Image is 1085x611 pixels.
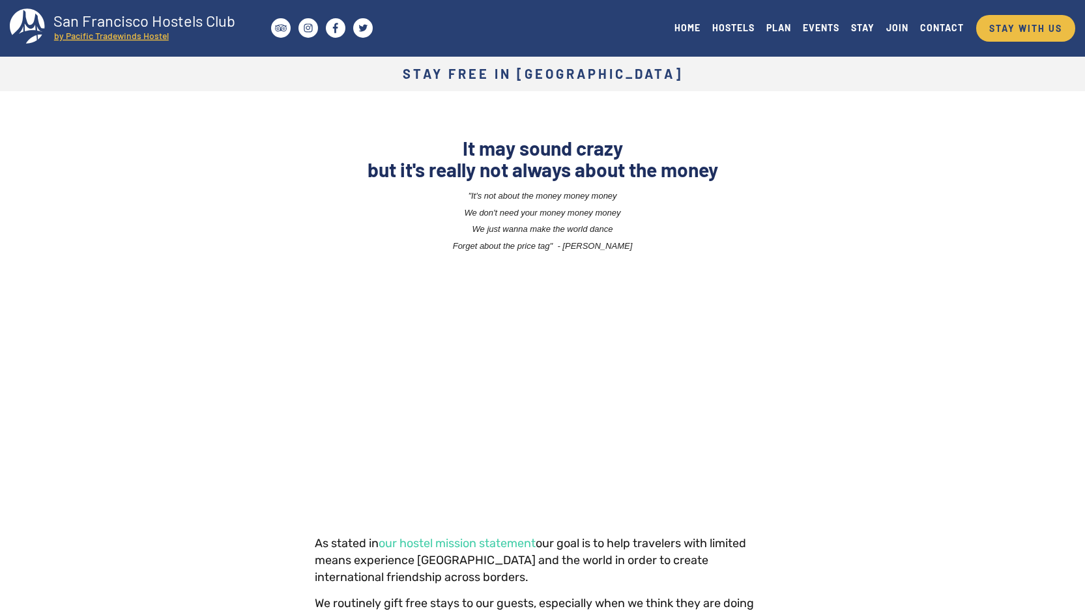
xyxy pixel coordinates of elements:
p: As stated in our goal is to help travelers with limited means experience [GEOGRAPHIC_DATA] and th... [315,535,771,586]
a: HOME [669,19,706,36]
span: We don't need your money money money [465,208,621,218]
span: "It's not about the money money money [468,191,616,201]
a: CONTACT [914,19,970,36]
span: We just wanna make the world dance [472,224,613,234]
a: STAY [845,19,880,36]
a: San Francisco Hostels Club by Pacific Tradewinds Hostel [10,8,248,48]
a: JOIN [880,19,914,36]
h2: It may sound crazy but it's really not always about the money [315,137,771,180]
a: STAY WITH US [976,15,1075,42]
a: EVENTS [797,19,845,36]
a: HOSTELS [706,19,760,36]
span: Forget about the price tag" - [PERSON_NAME] [453,241,633,251]
tspan: San Francisco Hostels Club [53,11,235,30]
a: our hostel mission statement [379,536,536,550]
tspan: by Pacific Tradewinds Hostel [54,30,169,41]
a: PLAN [760,19,797,36]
